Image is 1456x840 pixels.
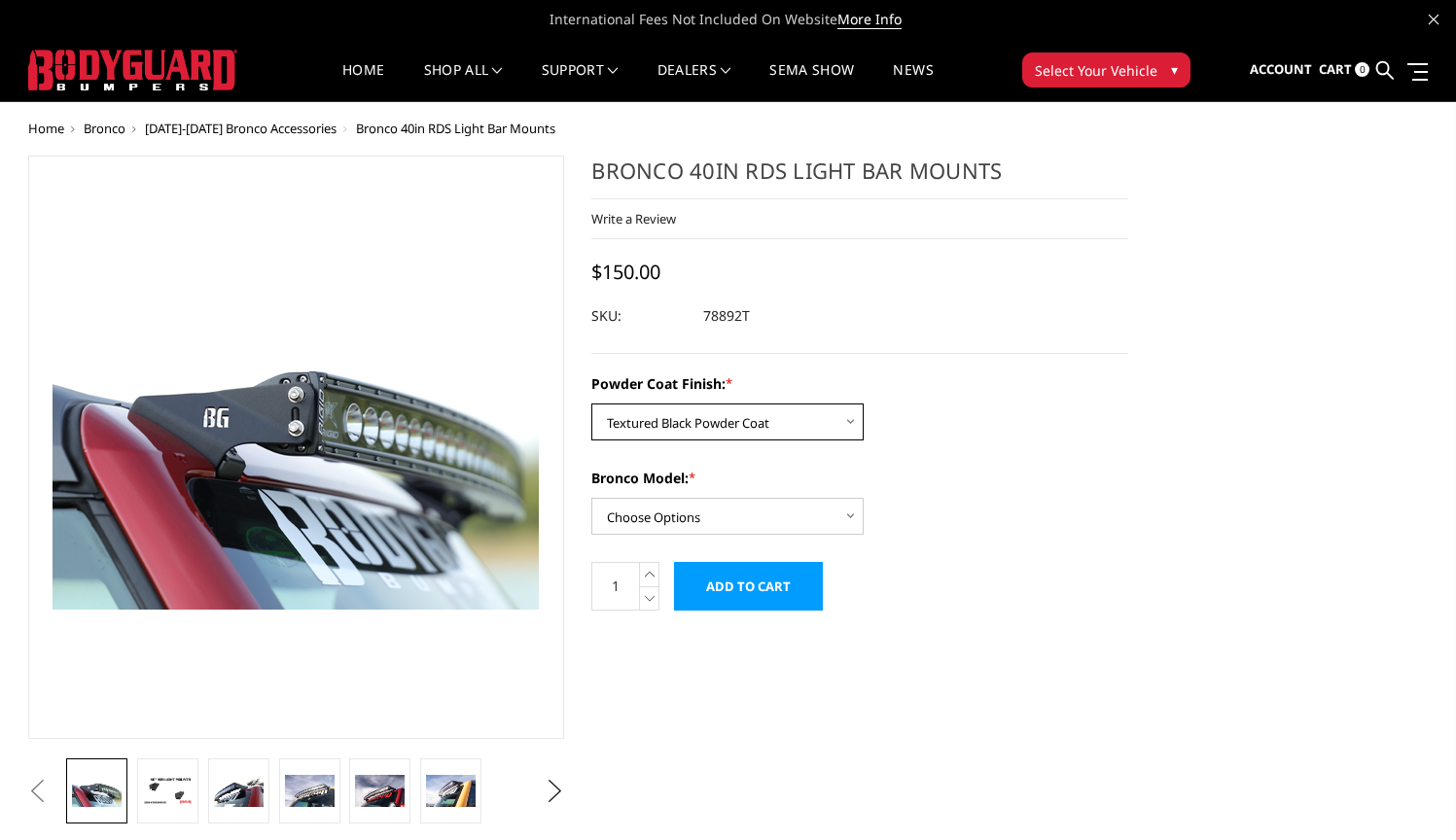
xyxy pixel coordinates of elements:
span: 0 [1355,62,1369,77]
img: Bronco 40in RDS Light Bar Mounts [285,775,335,808]
span: Cart [1319,60,1352,78]
a: Bronco [84,120,125,137]
img: Bronco 40in RDS Light Bar Mounts [143,777,193,805]
a: Home [342,63,384,101]
a: More Info [837,10,902,29]
img: Bronco 40in RDS Light Bar Mounts [72,775,122,808]
button: Next [540,777,569,806]
a: Write a Review [591,210,676,227]
span: $150.00 [591,259,660,285]
span: Account [1250,60,1312,78]
a: [DATE]-[DATE] Bronco Accessories [145,120,337,137]
iframe: Chat Widget [1359,747,1456,840]
h1: Bronco 40in RDS Light Bar Mounts [591,156,1128,199]
span: ▾ [1171,59,1178,80]
a: Dealers [657,63,731,101]
a: Cart 0 [1319,44,1369,96]
label: Powder Coat Finish: [591,373,1128,394]
a: Support [542,63,619,101]
img: Bronco 40in RDS Light Bar Mounts [355,775,405,808]
img: Bronco 40in RDS Light Bar Mounts [214,775,264,808]
a: SEMA Show [769,63,854,101]
input: Add to Cart [674,562,823,611]
a: News [893,63,933,101]
a: Account [1250,44,1312,96]
span: Select Your Vehicle [1035,60,1157,81]
img: Bronco 40in RDS Light Bar Mounts [426,775,476,808]
label: Bronco Model: [591,468,1128,488]
dt: SKU: [591,298,689,333]
button: Previous [23,777,53,806]
dd: 78892T [703,298,750,333]
button: Select Your Vehicle [1022,52,1190,87]
a: Home [28,120,64,137]
a: shop all [424,63,503,101]
a: Bronco 40in RDS Light Bar Mounts [28,156,565,739]
img: BODYGUARD BUMPERS [28,50,237,90]
span: Bronco 40in RDS Light Bar Mounts [356,120,555,137]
